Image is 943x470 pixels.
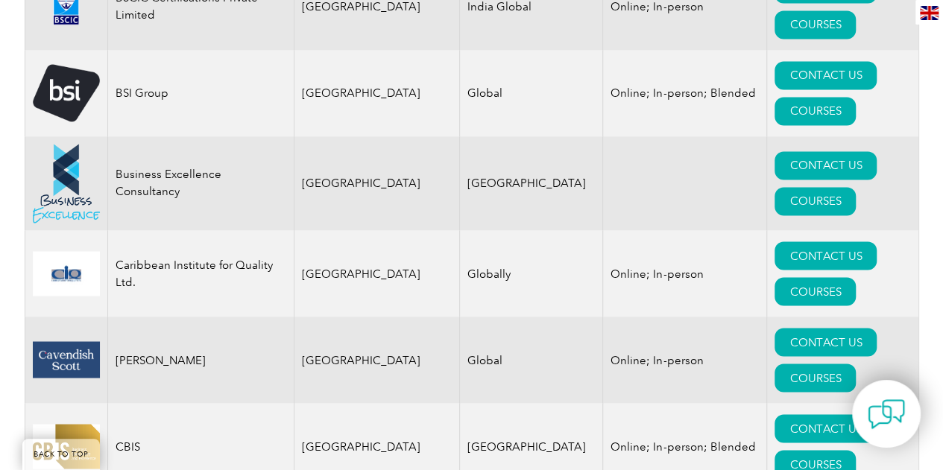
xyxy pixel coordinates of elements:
td: Online; In-person; Blended [603,50,767,136]
img: en [920,6,939,20]
img: 5f72c78c-dabc-ea11-a814-000d3a79823d-logo.png [33,64,100,121]
td: [GEOGRAPHIC_DATA] [294,230,460,317]
td: BSI Group [107,50,294,136]
td: Business Excellence Consultancy [107,136,294,230]
td: Global [460,50,603,136]
a: CONTACT US [775,151,877,180]
td: Online; In-person [603,230,767,317]
td: [GEOGRAPHIC_DATA] [294,136,460,230]
img: 48df379e-2966-eb11-a812-00224814860b-logo.png [33,144,100,223]
a: COURSES [775,363,856,392]
td: Global [460,317,603,403]
a: CONTACT US [775,328,877,356]
a: COURSES [775,277,856,305]
td: Globally [460,230,603,317]
td: Caribbean Institute for Quality Ltd. [107,230,294,317]
a: CONTACT US [775,241,877,270]
td: [GEOGRAPHIC_DATA] [294,317,460,403]
a: COURSES [775,10,856,39]
td: [PERSON_NAME] [107,317,294,403]
td: [GEOGRAPHIC_DATA] [460,136,603,230]
a: BACK TO TOP [22,439,100,470]
a: CONTACT US [775,414,877,442]
img: 58800226-346f-eb11-a812-00224815377e-logo.png [33,341,100,378]
a: CONTACT US [775,61,877,89]
img: 07dbdeaf-5408-eb11-a813-000d3ae11abd-logo.jpg [33,424,100,468]
a: COURSES [775,97,856,125]
td: Online; In-person [603,317,767,403]
img: d6ccebca-6c76-ed11-81ab-0022481565fd-logo.jpg [33,251,100,296]
img: contact-chat.png [868,396,905,433]
a: COURSES [775,187,856,215]
td: [GEOGRAPHIC_DATA] [294,50,460,136]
